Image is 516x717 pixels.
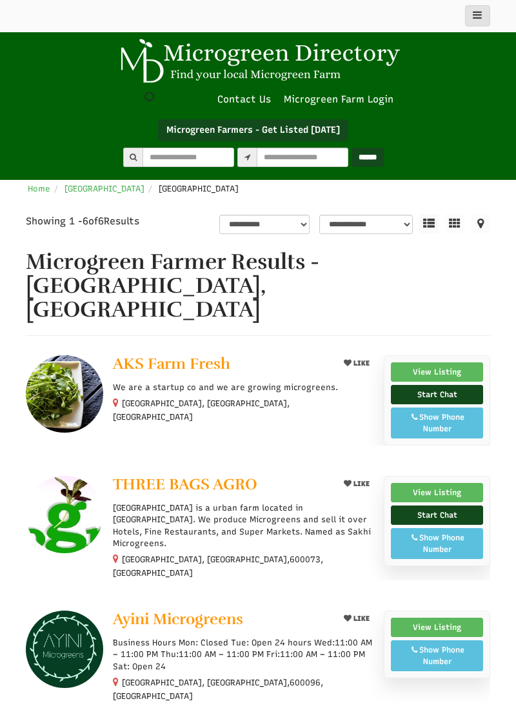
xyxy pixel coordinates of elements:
a: View Listing [391,483,483,502]
a: AKS Farm Fresh [113,355,329,375]
span: Ayini Microgreens [113,609,243,629]
p: Business Hours Mon: Closed Tue: Open 24 hours Wed:11:00 AM – 11:00 PM Thu:11:00 AM – 11:00 PM Fri... [113,637,374,673]
div: Show Phone Number [398,532,476,555]
a: Start Chat [391,506,483,525]
img: AKS Farm Fresh [26,355,103,433]
a: Ayini Microgreens [113,611,329,631]
p: We are a startup co and we are growing microgreens. [113,382,374,393]
button: LIKE [339,476,374,492]
span: [GEOGRAPHIC_DATA] [159,184,239,193]
small: [GEOGRAPHIC_DATA], [GEOGRAPHIC_DATA], , [113,555,323,578]
p: [GEOGRAPHIC_DATA] is a urban farm located in [GEOGRAPHIC_DATA]. We produce Microgreens and sell i... [113,502,374,549]
a: Home [28,184,50,193]
a: Microgreen Farm Login [284,93,400,106]
a: Contact Us [211,93,277,106]
span: LIKE [352,614,370,623]
a: THREE BAGS AGRO [113,476,329,496]
small: [GEOGRAPHIC_DATA], [GEOGRAPHIC_DATA], [113,398,290,422]
small: [GEOGRAPHIC_DATA], [GEOGRAPHIC_DATA], , [113,678,323,701]
a: Microgreen Farmers - Get Listed [DATE] [158,119,348,141]
img: Microgreen Directory [113,39,403,84]
h1: Microgreen Farmer Results - [GEOGRAPHIC_DATA], [GEOGRAPHIC_DATA] [26,250,490,322]
div: Show Phone Number [398,644,476,667]
div: Showing 1 - of Results [26,215,181,228]
a: View Listing [391,362,483,382]
span: [GEOGRAPHIC_DATA] [113,567,193,579]
span: [GEOGRAPHIC_DATA] [113,411,193,423]
button: main_menu [465,5,490,26]
span: AKS Farm Fresh [113,354,230,373]
span: 600073 [290,554,321,565]
span: 600096 [290,677,321,689]
button: LIKE [339,611,374,627]
img: Ayini Microgreens [26,611,103,688]
a: View Listing [391,618,483,637]
span: LIKE [352,359,370,368]
a: [GEOGRAPHIC_DATA] [64,184,144,193]
a: Start Chat [391,385,483,404]
span: 6 [98,215,104,227]
span: THREE BAGS AGRO [113,475,257,494]
div: Show Phone Number [398,411,476,435]
span: [GEOGRAPHIC_DATA] [113,691,193,702]
img: THREE BAGS AGRO [26,476,103,553]
button: LIKE [339,355,374,371]
span: LIKE [352,480,370,488]
span: 6 [83,215,88,227]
